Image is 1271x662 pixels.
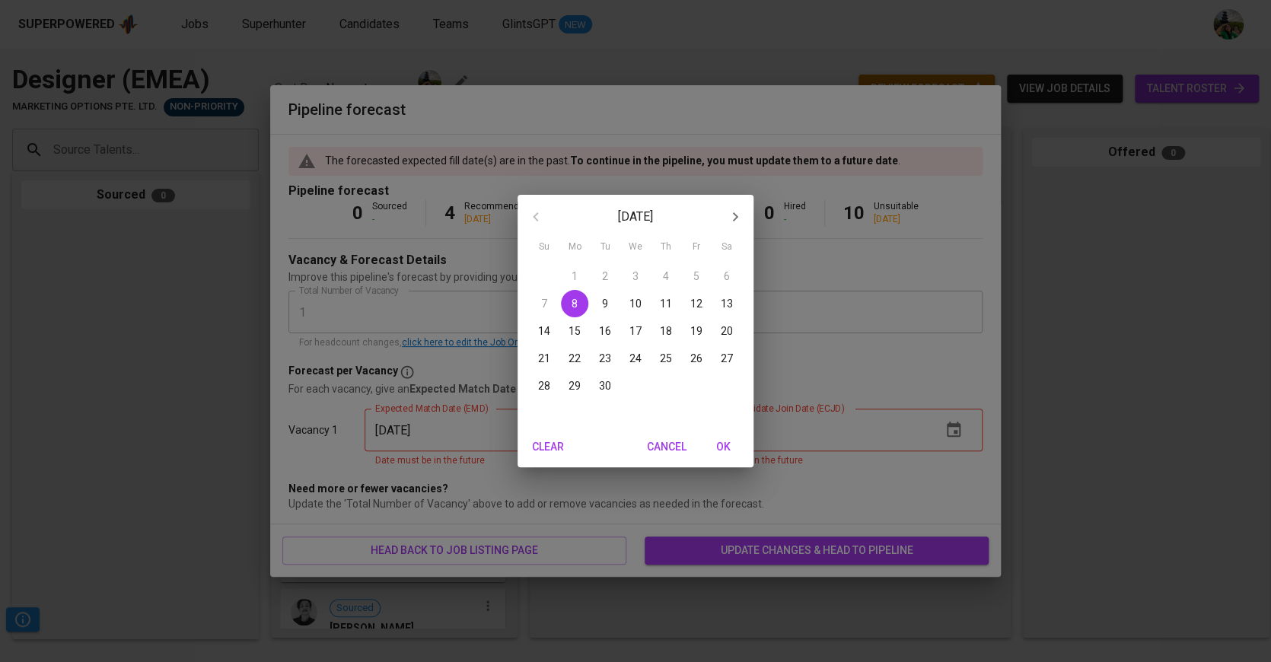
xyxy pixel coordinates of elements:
span: Fr [683,240,710,255]
p: 9 [602,296,608,311]
p: 18 [660,323,672,339]
p: 15 [569,323,581,339]
p: 26 [690,351,702,366]
span: Sa [713,240,741,255]
button: 20 [713,317,741,345]
button: 22 [561,345,588,372]
button: 19 [683,317,710,345]
button: 28 [530,372,558,399]
button: 16 [591,317,619,345]
button: 10 [622,290,649,317]
button: 13 [713,290,741,317]
button: 9 [591,290,619,317]
span: Cancel [647,438,686,457]
p: 10 [629,296,642,311]
p: 11 [660,296,672,311]
button: Clear [524,433,572,461]
p: 25 [660,351,672,366]
span: Clear [530,438,566,457]
p: 30 [599,378,611,393]
p: 12 [690,296,702,311]
button: 27 [713,345,741,372]
p: 24 [629,351,642,366]
p: 29 [569,378,581,393]
button: 26 [683,345,710,372]
button: 24 [622,345,649,372]
span: Mo [561,240,588,255]
button: 11 [652,290,680,317]
p: 17 [629,323,642,339]
span: We [622,240,649,255]
button: OK [699,433,747,461]
span: OK [705,438,741,457]
p: [DATE] [554,208,717,226]
p: 28 [538,378,550,393]
p: 13 [721,296,733,311]
button: 25 [652,345,680,372]
button: 17 [622,317,649,345]
p: 20 [721,323,733,339]
p: 22 [569,351,581,366]
p: 27 [721,351,733,366]
span: Tu [591,240,619,255]
p: 21 [538,351,550,366]
button: Cancel [641,433,693,461]
p: 23 [599,351,611,366]
p: 8 [572,296,578,311]
button: 15 [561,317,588,345]
p: 16 [599,323,611,339]
p: 14 [538,323,550,339]
button: 21 [530,345,558,372]
button: 29 [561,372,588,399]
button: 8 [561,290,588,317]
p: 19 [690,323,702,339]
span: Th [652,240,680,255]
button: 30 [591,372,619,399]
button: 23 [591,345,619,372]
button: 18 [652,317,680,345]
button: 14 [530,317,558,345]
button: 12 [683,290,710,317]
span: Su [530,240,558,255]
